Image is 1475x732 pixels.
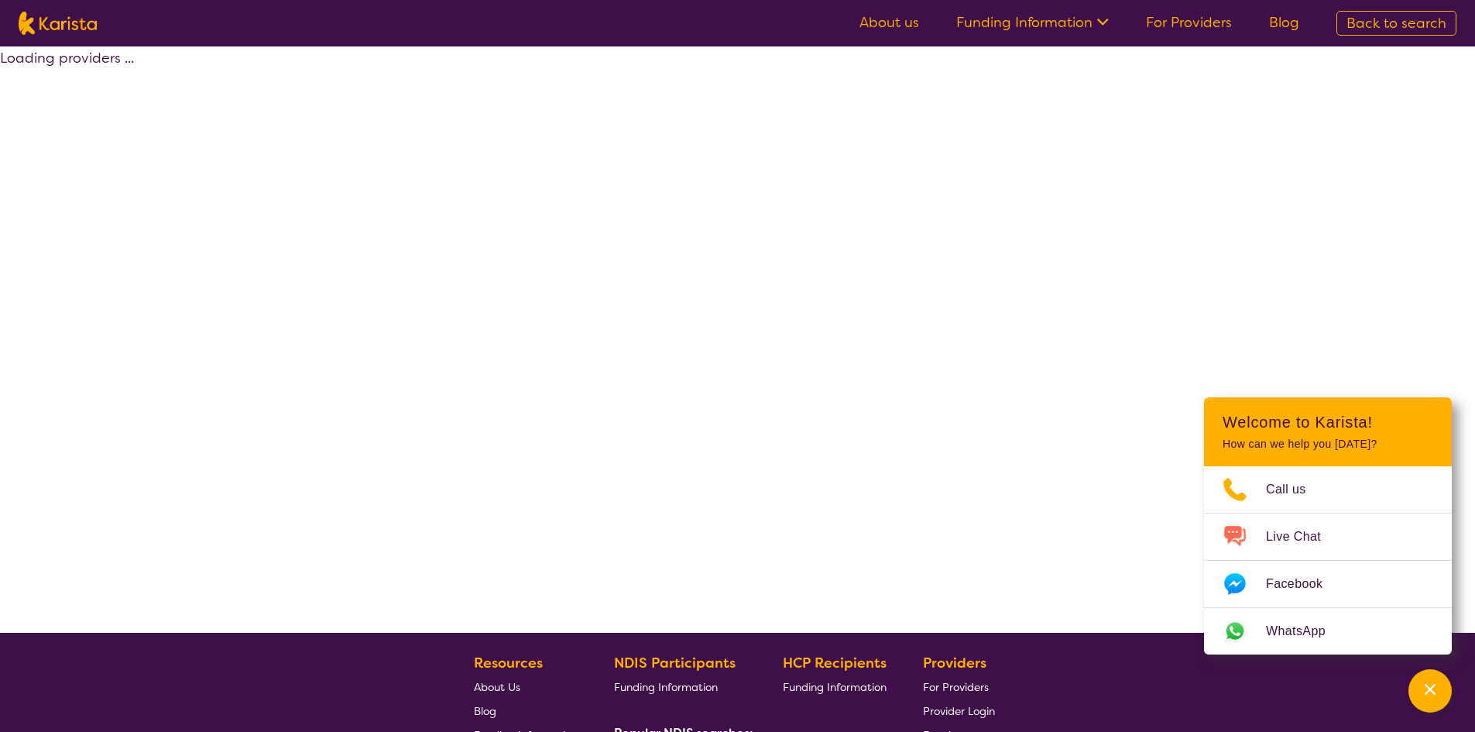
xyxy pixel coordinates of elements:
a: Blog [1269,13,1299,32]
span: Live Chat [1266,525,1340,548]
span: Blog [474,704,496,718]
span: Provider Login [923,704,995,718]
a: About Us [474,675,578,699]
ul: Choose channel [1204,466,1452,655]
b: Resources [474,654,543,672]
span: For Providers [923,680,989,694]
a: Provider Login [923,699,995,723]
a: Back to search [1336,11,1456,36]
span: Call us [1266,478,1325,501]
span: WhatsApp [1266,620,1344,643]
span: Funding Information [614,680,718,694]
span: About Us [474,680,520,694]
img: Karista logo [19,12,97,35]
b: Providers [923,654,986,672]
span: Back to search [1346,14,1446,33]
a: For Providers [1146,13,1232,32]
a: About us [859,13,919,32]
span: Facebook [1266,572,1341,596]
a: Funding Information [783,675,887,699]
a: For Providers [923,675,995,699]
a: Funding Information [614,675,747,699]
b: NDIS Participants [614,654,736,672]
a: Blog [474,699,578,723]
span: Funding Information [783,680,887,694]
a: Funding Information [956,13,1109,32]
button: Channel Menu [1408,669,1452,713]
p: How can we help you [DATE]? [1223,438,1433,451]
b: HCP Recipients [783,654,887,672]
a: Web link opens in a new tab. [1204,608,1452,655]
h2: Welcome to Karista! [1223,413,1433,431]
div: Channel Menu [1204,397,1452,655]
